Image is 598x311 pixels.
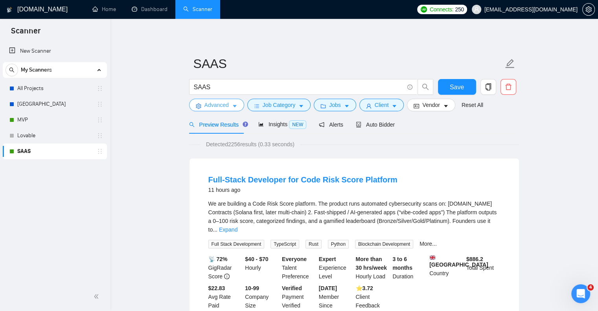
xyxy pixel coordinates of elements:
[420,241,437,247] a: More...
[328,240,349,248] span: Python
[455,5,464,14] span: 250
[317,284,354,310] div: Member Since
[319,121,343,128] span: Alerts
[17,96,92,112] a: [GEOGRAPHIC_DATA]
[366,103,372,109] span: user
[481,83,496,90] span: copy
[392,256,412,271] b: 3 to 6 months
[213,226,217,233] span: ...
[17,81,92,96] a: All Projects
[201,140,300,149] span: Detected 2256 results (0.33 seconds)
[97,101,103,107] span: holder
[97,148,103,155] span: holder
[270,240,299,248] span: TypeScript
[319,285,337,291] b: [DATE]
[320,103,326,109] span: folder
[314,99,356,111] button: folderJobscaret-down
[9,43,101,59] a: New Scanner
[474,7,479,12] span: user
[443,103,449,109] span: caret-down
[97,117,103,123] span: holder
[263,101,295,109] span: Job Category
[207,255,244,281] div: GigRadar Score
[571,284,590,303] iframe: Intercom live chat
[282,285,302,291] b: Verified
[258,121,264,127] span: area-chart
[208,256,228,262] b: 📡 72%
[94,293,101,300] span: double-left
[319,122,324,127] span: notification
[97,85,103,92] span: holder
[407,85,412,90] span: info-circle
[354,284,391,310] div: Client Feedback
[391,255,428,281] div: Duration
[375,101,389,109] span: Client
[6,64,18,76] button: search
[418,79,433,95] button: search
[6,67,18,73] span: search
[17,144,92,159] a: SAAS
[418,83,433,90] span: search
[359,99,404,111] button: userClientcaret-down
[196,103,201,109] span: setting
[356,256,387,271] b: More than 30 hrs/week
[587,284,594,291] span: 4
[7,4,12,16] img: logo
[305,240,322,248] span: Rust
[355,240,413,248] span: Blockchain Development
[319,256,336,262] b: Expert
[189,99,244,111] button: settingAdvancedcaret-down
[3,43,107,59] li: New Scanner
[183,6,212,13] a: searchScanner
[505,59,515,69] span: edit
[219,226,237,233] a: Expand
[92,6,116,13] a: homeHome
[356,285,373,291] b: ⭐️ 3.72
[17,128,92,144] a: Lovable
[224,274,230,279] span: info-circle
[282,256,307,262] b: Everyone
[5,25,47,42] span: Scanner
[450,82,464,92] span: Save
[462,101,483,109] a: Reset All
[501,83,516,90] span: delete
[428,255,465,281] div: Country
[3,62,107,159] li: My Scanners
[208,185,397,195] div: 11 hours ago
[189,121,246,128] span: Preview Results
[392,103,397,109] span: caret-down
[354,255,391,281] div: Hourly Load
[189,122,195,127] span: search
[132,6,167,13] a: dashboardDashboard
[280,284,317,310] div: Payment Verified
[242,121,249,128] div: Tooltip anchor
[500,79,516,95] button: delete
[247,99,311,111] button: barsJob Categorycaret-down
[329,101,341,109] span: Jobs
[17,112,92,128] a: MVP
[289,120,306,129] span: NEW
[438,79,476,95] button: Save
[243,284,280,310] div: Company Size
[407,99,455,111] button: idcardVendorcaret-down
[21,62,52,78] span: My Scanners
[254,103,259,109] span: bars
[245,285,259,291] b: 10-99
[583,6,594,13] span: setting
[356,121,395,128] span: Auto Bidder
[208,175,397,184] a: Full-Stack Developer for Code Risk Score Platform
[582,3,595,16] button: setting
[421,6,427,13] img: upwork-logo.png
[194,82,404,92] input: Search Freelance Jobs...
[430,5,453,14] span: Connects:
[258,121,306,127] span: Insights
[466,256,483,262] b: $ 886.2
[344,103,350,109] span: caret-down
[465,255,502,281] div: Total Spent
[480,79,496,95] button: copy
[207,284,244,310] div: Avg Rate Paid
[97,132,103,139] span: holder
[232,103,237,109] span: caret-down
[298,103,304,109] span: caret-down
[243,255,280,281] div: Hourly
